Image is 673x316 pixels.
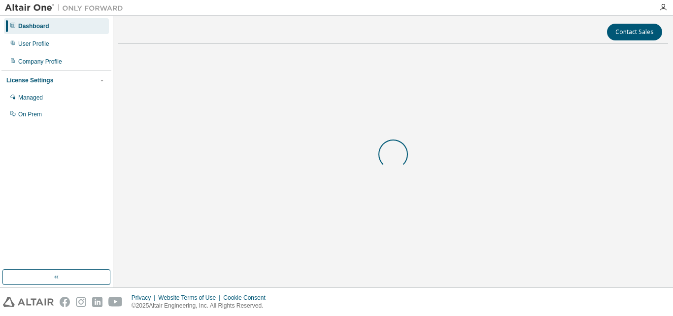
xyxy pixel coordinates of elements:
[18,22,49,30] div: Dashboard
[223,294,271,302] div: Cookie Consent
[92,297,102,307] img: linkedin.svg
[18,58,62,66] div: Company Profile
[18,40,49,48] div: User Profile
[132,302,271,310] p: © 2025 Altair Engineering, Inc. All Rights Reserved.
[607,24,662,40] button: Contact Sales
[18,110,42,118] div: On Prem
[6,76,53,84] div: License Settings
[5,3,128,13] img: Altair One
[132,294,158,302] div: Privacy
[18,94,43,102] div: Managed
[108,297,123,307] img: youtube.svg
[158,294,223,302] div: Website Terms of Use
[60,297,70,307] img: facebook.svg
[3,297,54,307] img: altair_logo.svg
[76,297,86,307] img: instagram.svg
